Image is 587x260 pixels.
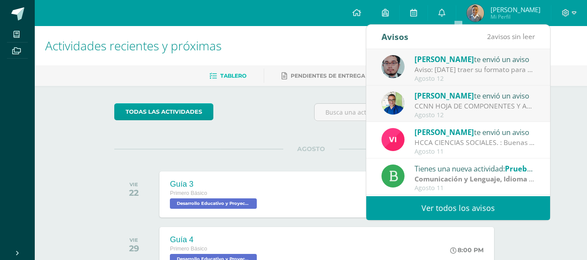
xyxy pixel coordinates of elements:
div: Guía 3 [170,180,259,189]
div: Tienes una nueva actividad: [415,163,535,174]
span: [PERSON_NAME] [415,91,474,101]
input: Busca una actividad próxima aquí... [315,104,507,121]
div: VIE [129,237,139,243]
a: Tablero [209,69,246,83]
div: te envió un aviso [415,53,535,65]
img: 7bea6cf810ea11160ac5c13c02e93891.png [467,4,484,22]
div: 22 [129,188,139,198]
div: Guía 4 [170,235,259,244]
div: 29 [129,243,139,253]
span: [PERSON_NAME] [491,5,541,14]
span: [PERSON_NAME] [415,127,474,137]
span: Primero Básico [170,190,207,196]
span: 2 [487,32,491,41]
span: Tablero [220,72,246,79]
img: 692ded2a22070436d299c26f70cfa591.png [381,92,405,115]
strong: Comunicación y Lenguaje, Idioma Español [415,174,555,184]
div: Agosto 11 [415,184,535,192]
div: CCNN HOJA DE COMPONENTES Y ACTIVIADES IV UNIDAD: TEMAS IV UNIDAD - Método científico - La célula ... [415,101,535,111]
span: Actividades recientes y próximas [45,37,222,54]
span: Mi Perfil [491,13,541,20]
div: te envió un aviso [415,90,535,101]
span: Primero Básico [170,246,207,252]
a: Pendientes de entrega [282,69,365,83]
span: Desarrollo Educativo y Proyecto de Vida 'B' [170,198,257,209]
div: Aviso: Mañana traer su formato para continuar lo del ejercicio de Grecas [415,65,535,75]
span: [PERSON_NAME] [415,54,474,64]
img: 5fac68162d5e1b6fbd390a6ac50e103d.png [381,55,405,78]
div: 8:00 PM [450,246,484,254]
span: AGOSTO [283,145,339,153]
div: te envió un aviso [415,126,535,138]
div: Avisos [381,25,408,49]
span: avisos sin leer [487,32,535,41]
span: Pendientes de entrega [291,72,365,79]
a: todas las Actividades [114,103,213,120]
img: bd6d0aa147d20350c4821b7c643124fa.png [381,128,405,151]
div: HCCA CIENCIAS SOCIALES. : Buenas tardes a todos, un gusto saludarles. Por este medio envió la HCC... [415,138,535,148]
div: Agosto 12 [415,112,535,119]
a: Ver todos los avisos [366,196,550,220]
div: | Prueba de Logro [415,174,535,184]
div: VIE [129,181,139,188]
div: Agosto 11 [415,148,535,155]
div: Agosto 12 [415,75,535,82]
span: Prueba de logro [505,164,562,174]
